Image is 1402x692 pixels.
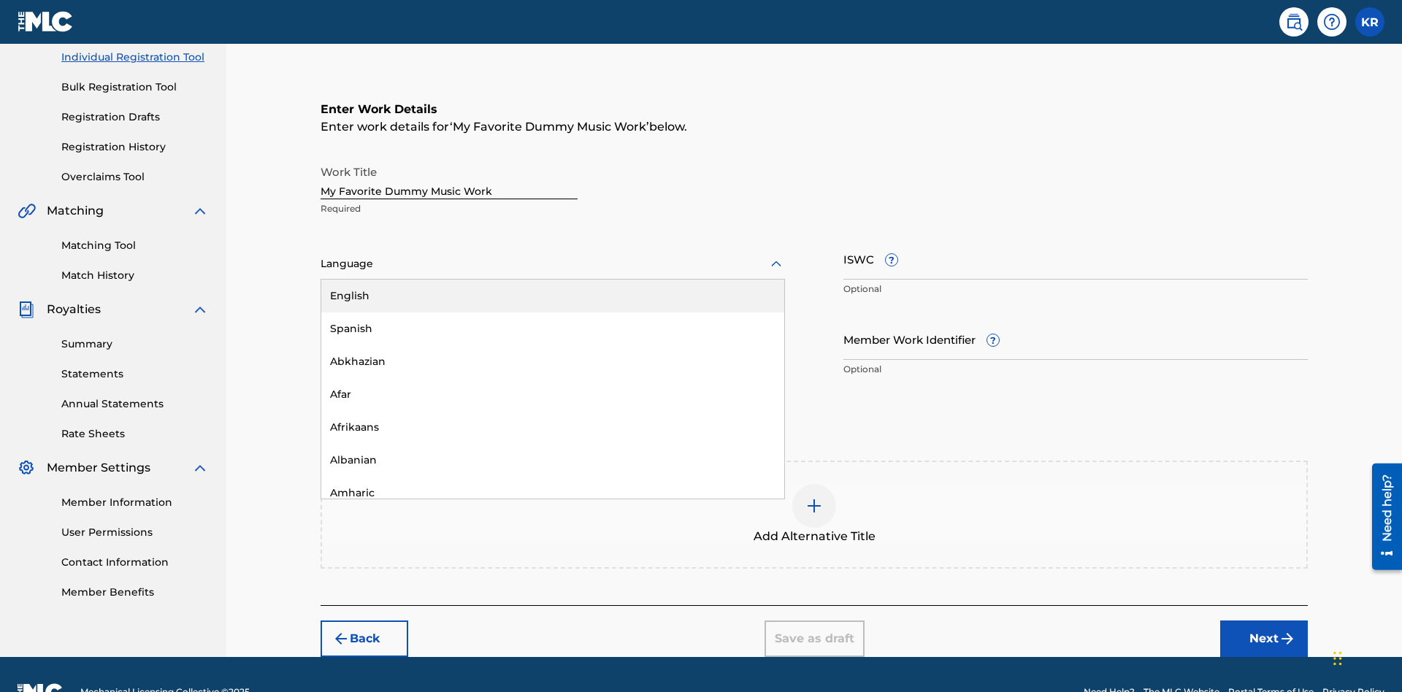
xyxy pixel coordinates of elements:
button: Back [321,620,408,657]
a: Annual Statements [61,396,209,412]
div: Amharic [321,477,784,510]
span: Enter work details for [321,120,450,134]
a: Bulk Registration Tool [61,80,209,95]
div: Abkhazian [321,345,784,378]
span: My Favorite Dummy Music Work [450,120,649,134]
span: My Favorite Dummy Music Work [453,120,646,134]
img: expand [191,459,209,477]
img: 7ee5dd4eb1f8a8e3ef2f.svg [332,630,350,647]
span: Matching [47,202,104,220]
a: Rate Sheets [61,426,209,442]
p: Optional [843,282,1308,296]
span: Royalties [47,301,101,318]
img: search [1285,13,1303,31]
a: Match History [61,268,209,283]
span: below. [649,120,687,134]
a: Contact Information [61,555,209,570]
span: Member Settings [47,459,150,477]
a: User Permissions [61,525,209,540]
a: Registration Drafts [61,109,209,125]
div: English [321,280,784,312]
img: add [805,497,823,515]
span: Add Alternative Title [754,528,876,545]
p: Required [321,202,578,215]
a: Registration History [61,139,209,155]
span: ? [987,334,999,346]
a: Overclaims Tool [61,169,209,185]
a: Member Information [61,495,209,510]
div: Albanian [321,444,784,477]
a: Member Benefits [61,585,209,600]
div: Help [1317,7,1347,36]
img: expand [191,301,209,318]
img: Member Settings [18,459,35,477]
img: MLC Logo [18,11,74,32]
a: Statements [61,366,209,382]
a: Summary [61,337,209,352]
img: expand [191,202,209,220]
div: Afrikaans [321,411,784,444]
div: Spanish [321,312,784,345]
a: Matching Tool [61,238,209,253]
button: Next [1220,620,1308,657]
img: Matching [18,202,36,220]
img: Royalties [18,301,35,318]
div: Drag [1333,637,1342,680]
p: Optional [843,363,1308,376]
iframe: Resource Center [1361,458,1402,577]
img: f7272a7cc735f4ea7f67.svg [1279,630,1296,647]
div: User Menu [1355,7,1384,36]
a: Individual Registration Tool [61,50,209,65]
h6: Enter Work Details [321,101,1308,118]
div: Afar [321,378,784,411]
a: Public Search [1279,7,1309,36]
iframe: Chat Widget [1329,622,1402,692]
span: ? [886,254,897,266]
img: help [1323,13,1341,31]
